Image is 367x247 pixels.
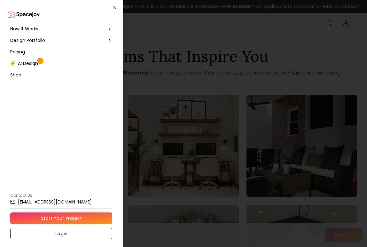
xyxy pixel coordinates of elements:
span: How It Works [10,26,38,32]
a: Login [10,228,112,239]
p: Contact Us: [10,193,112,198]
a: [EMAIL_ADDRESS][DOMAIN_NAME] [10,199,112,204]
small: [EMAIL_ADDRESS][DOMAIN_NAME] [18,200,92,204]
a: Spacejoy [8,8,40,20]
span: Design Portfolio [10,37,45,44]
img: Spacejoy Logo [8,8,40,20]
a: Start Your Project [10,212,112,224]
span: AI Design [18,60,38,67]
span: Shop [10,72,21,78]
span: Pricing [10,49,25,55]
